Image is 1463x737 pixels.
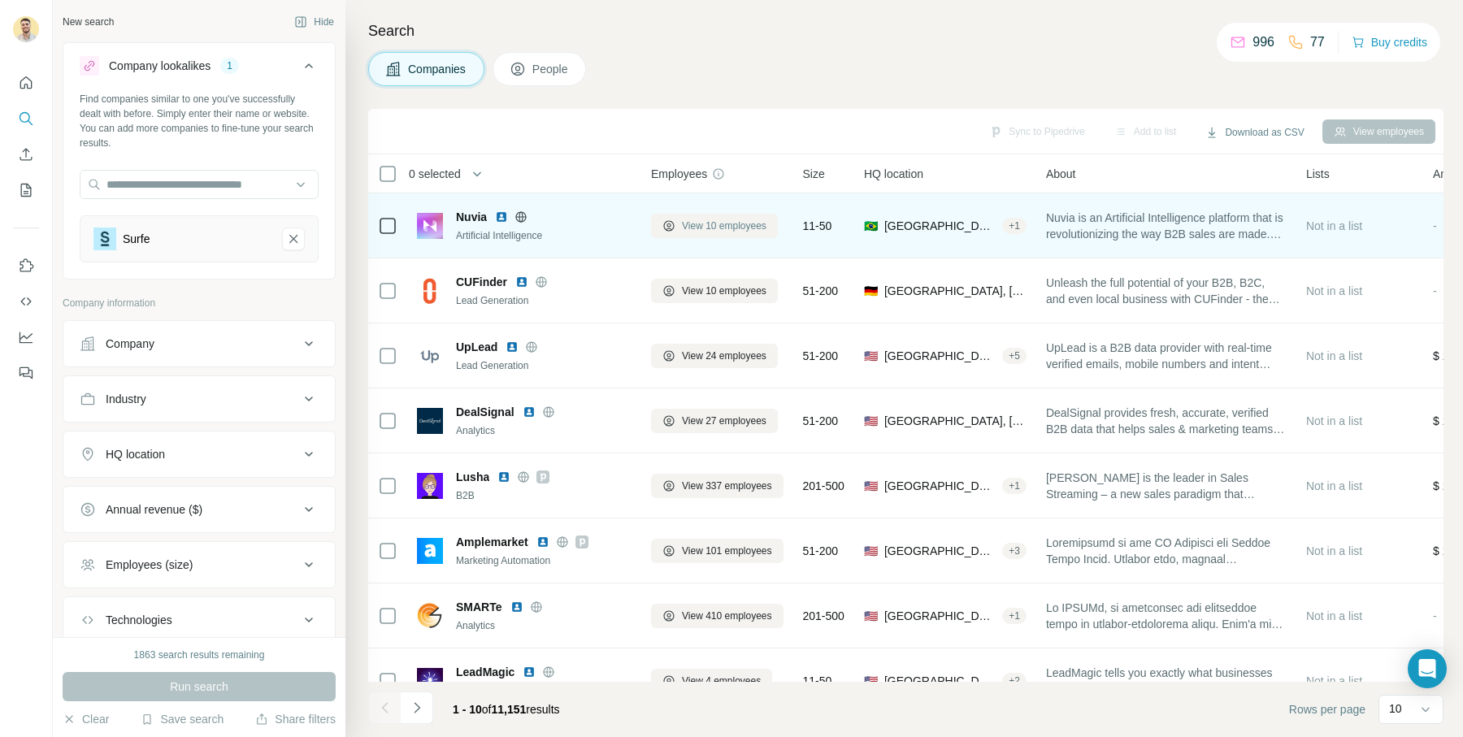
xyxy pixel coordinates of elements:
[864,543,878,559] span: 🇺🇸
[803,543,839,559] span: 51-200
[80,92,319,150] div: Find companies similar to one you've successfully dealt with before. Simply enter their name or w...
[13,287,39,316] button: Use Surfe API
[482,703,492,716] span: of
[1306,479,1362,492] span: Not in a list
[255,711,336,727] button: Share filters
[456,488,632,503] div: B2B
[63,46,335,92] button: Company lookalikes1
[884,218,996,234] span: [GEOGRAPHIC_DATA], [GEOGRAPHIC_DATA]
[682,414,766,428] span: View 27 employees
[651,166,707,182] span: Employees
[803,218,832,234] span: 11-50
[803,673,832,689] span: 11-50
[651,539,784,563] button: View 101 employees
[106,391,146,407] div: Industry
[401,691,433,724] button: Navigate to next page
[864,673,878,689] span: 🇺🇸
[417,668,443,694] img: Logo of LeadMagic
[803,413,839,429] span: 51-200
[456,664,514,680] span: LeadMagic
[1002,349,1027,363] div: + 5
[456,423,632,438] div: Analytics
[1306,414,1362,427] span: Not in a list
[13,104,39,133] button: Search
[495,210,508,223] img: LinkedIn logo
[368,20,1443,42] h4: Search
[1046,470,1287,502] span: [PERSON_NAME] is the leader in Sales Streaming – a new sales paradigm that streams top leads stra...
[1046,405,1287,437] span: DealSignal provides fresh, accurate, verified B2B data that helps sales & marketing teams maximiz...
[1046,340,1287,372] span: UpLead is a B2B data provider with real-time verified emails, mobile numbers and intent data. Get...
[1306,609,1362,622] span: Not in a list
[682,609,772,623] span: View 410 employees
[1310,33,1325,52] p: 77
[106,557,193,573] div: Employees (size)
[453,703,560,716] span: results
[408,61,467,77] span: Companies
[109,58,211,74] div: Company lookalikes
[93,228,116,250] img: Surfe-logo
[13,140,39,169] button: Enrich CSV
[682,349,766,363] span: View 24 employees
[283,10,345,34] button: Hide
[884,413,1027,429] span: [GEOGRAPHIC_DATA], [US_STATE]
[456,209,487,225] span: Nuvia
[864,283,878,299] span: 🇩🇪
[1306,284,1362,297] span: Not in a list
[1194,120,1315,145] button: Download as CSV
[417,538,443,564] img: Logo of Amplemarket
[803,283,839,299] span: 51-200
[864,348,878,364] span: 🇺🇸
[1433,284,1437,297] span: -
[1046,166,1076,182] span: About
[506,340,519,353] img: LinkedIn logo
[453,703,482,716] span: 1 - 10
[651,279,778,303] button: View 10 employees
[1306,219,1362,232] span: Not in a list
[803,166,825,182] span: Size
[417,278,443,304] img: Logo of CUFinder
[417,603,443,629] img: Logo of SMARTe
[123,231,150,247] div: Surfe
[1046,210,1287,242] span: Nuvia is an Artificial Intelligence platform that is revolutionizing the way B2B sales are made. ...
[63,490,335,529] button: Annual revenue ($)
[456,534,528,550] span: Amplemarket
[1252,33,1274,52] p: 996
[523,405,536,418] img: LinkedIn logo
[134,648,265,662] div: 1863 search results remaining
[497,470,510,483] img: LinkedIn logo
[456,274,507,290] span: CUFinder
[1433,609,1437,622] span: -
[1002,219,1027,233] div: + 1
[884,283,1027,299] span: [GEOGRAPHIC_DATA], [GEOGRAPHIC_DATA]
[803,348,839,364] span: 51-200
[510,600,523,613] img: LinkedIn logo
[651,474,784,498] button: View 337 employees
[864,218,878,234] span: 🇧🇷
[1046,665,1287,697] span: LeadMagic tells you exactly what businesses are on your website and helps you enrich your contact...
[456,618,632,633] div: Analytics
[884,348,996,364] span: [GEOGRAPHIC_DATA], [US_STATE]
[106,501,202,518] div: Annual revenue ($)
[63,600,335,639] button: Technologies
[1002,609,1027,623] div: + 1
[803,478,844,494] span: 201-500
[1306,166,1330,182] span: Lists
[803,608,844,624] span: 201-500
[515,275,528,288] img: LinkedIn logo
[682,544,772,558] span: View 101 employees
[651,669,772,693] button: View 4 employees
[63,545,335,584] button: Employees (size)
[682,284,766,298] span: View 10 employees
[106,336,154,352] div: Company
[13,251,39,280] button: Use Surfe on LinkedIn
[864,608,878,624] span: 🇺🇸
[13,16,39,42] img: Avatar
[63,15,114,29] div: New search
[456,339,497,355] span: UpLead
[1046,275,1287,307] span: Unleash the full potential of your B2B, B2C, and even local business with CUFinder - the all-in-o...
[884,608,996,624] span: [GEOGRAPHIC_DATA], [US_STATE]
[106,446,165,462] div: HQ location
[651,344,778,368] button: View 24 employees
[13,358,39,388] button: Feedback
[1002,544,1027,558] div: + 3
